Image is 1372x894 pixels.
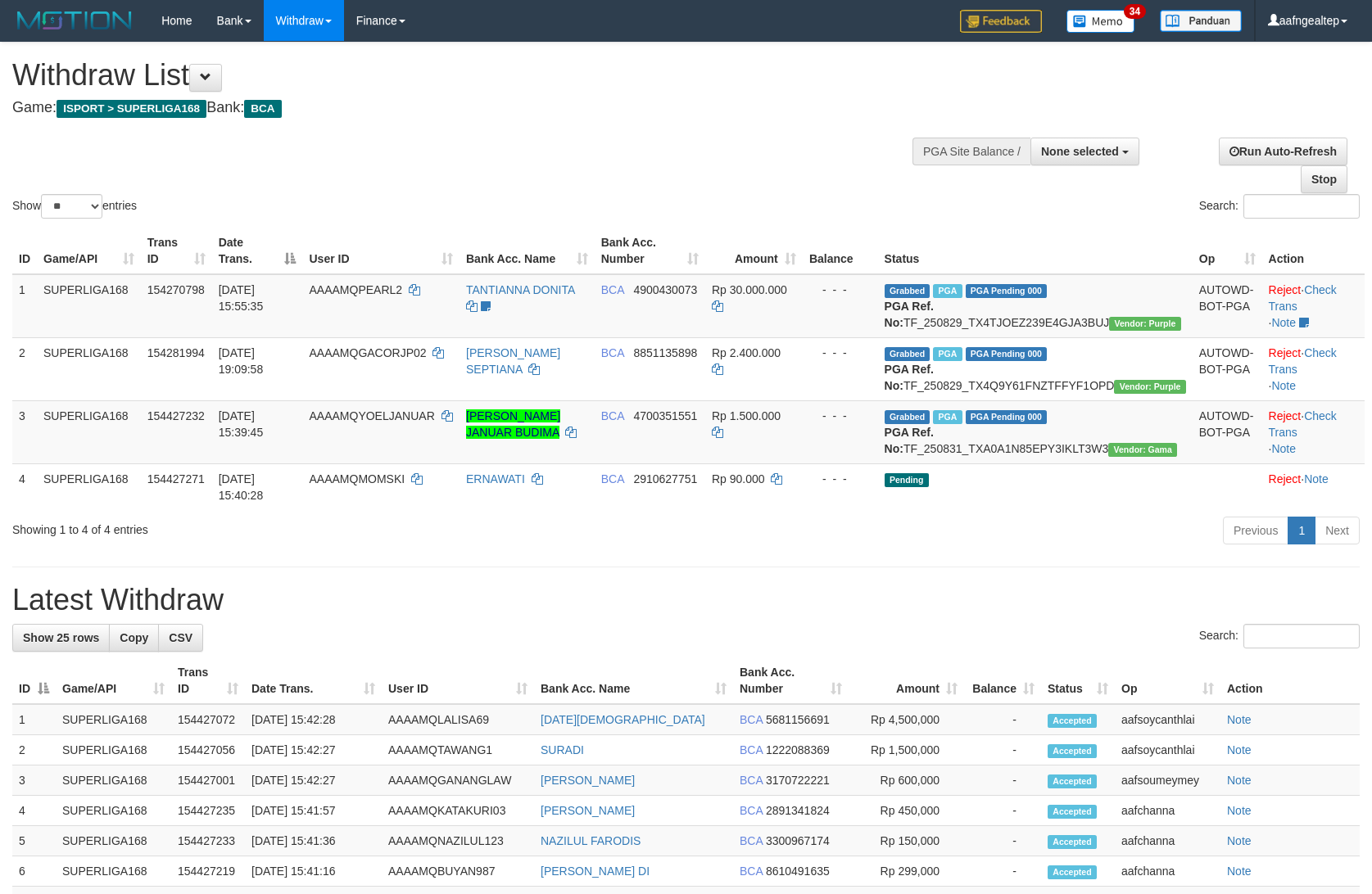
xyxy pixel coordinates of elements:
[56,735,171,765] td: SUPERLIGA168
[466,283,575,296] a: TANTIANNA DONITA
[633,283,697,296] span: Copy 4900430073 to clipboard
[1315,517,1360,544] a: Next
[595,228,705,274] th: Bank Acc. Number: activate to sort column ascending
[245,735,382,765] td: [DATE] 15:42:27
[1193,337,1262,400] td: AUTOWD-BOT-PGA
[878,228,1193,274] th: Status
[1301,165,1347,193] a: Stop
[382,796,534,826] td: AAAAMQKATAKURI03
[1288,517,1315,544] a: 1
[1271,379,1296,392] a: Note
[171,765,245,796] td: 154427001
[1114,380,1185,394] span: Vendor URL: https://trx4.1velocity.biz
[1048,774,1097,788] span: Accepted
[885,363,934,392] b: PGA Ref. No:
[1193,228,1262,274] th: Op: activate to sort column ascending
[766,865,830,878] span: Copy 8610491635 to clipboard
[912,138,1030,165] div: PGA Site Balance /
[37,228,141,274] th: Game/API: activate to sort column ascending
[1227,804,1252,817] a: Note
[705,228,803,274] th: Amount: activate to sort column ascending
[1243,624,1360,648] input: Search:
[12,584,1360,616] h1: Latest Withdraw
[885,426,934,455] b: PGA Ref. No:
[1193,400,1262,463] td: AUTOWD-BOT-PGA
[809,345,872,361] div: - - -
[12,194,137,219] label: Show entries
[1115,735,1220,765] td: aafsoycanthlai
[809,471,872,487] div: - - -
[244,100,281,118] span: BCA
[219,283,264,313] span: [DATE] 15:55:35
[12,856,56,887] td: 6
[1269,346,1302,359] a: Reject
[147,409,205,422] span: 154427232
[966,410,1048,424] span: PGA Pending
[382,765,534,796] td: AAAAMQGANANGLAW
[12,765,56,796] td: 3
[12,59,899,92] h1: Withdraw List
[12,8,137,33] img: MOTION_logo.png
[1199,194,1360,219] label: Search:
[1219,138,1347,165] a: Run Auto-Refresh
[302,228,460,274] th: User ID: activate to sort column ascending
[712,472,765,485] span: Rp 90.000
[1227,865,1252,878] a: Note
[1048,835,1097,849] span: Accepted
[733,657,849,704] th: Bank Acc. Number: activate to sort column ascending
[885,284,931,298] span: Grabbed
[541,743,584,756] a: SURADI
[141,228,212,274] th: Trans ID: activate to sort column ascending
[878,274,1193,338] td: TF_250829_TX4TJOEZ239E4GJA3BUJ
[933,284,962,298] span: Marked by aafmaleo
[171,856,245,887] td: 154427219
[1124,4,1146,19] span: 34
[37,274,141,338] td: SUPERLIGA168
[964,796,1041,826] td: -
[849,735,964,765] td: Rp 1,500,000
[534,657,733,704] th: Bank Acc. Name: activate to sort column ascending
[382,735,534,765] td: AAAAMQTAWANG1
[1160,10,1242,32] img: panduan.png
[541,804,635,817] a: [PERSON_NAME]
[1220,657,1360,704] th: Action
[56,796,171,826] td: SUPERLIGA168
[633,472,697,485] span: Copy 2910627751 to clipboard
[1115,704,1220,735] td: aafsoycanthlai
[309,346,426,359] span: AAAAMQGACORJP02
[1269,283,1302,296] a: Reject
[809,282,872,298] div: - - -
[37,463,141,510] td: SUPERLIGA168
[1115,657,1220,704] th: Op: activate to sort column ascending
[766,713,830,726] span: Copy 5681156691 to clipboard
[803,228,878,274] th: Balance
[23,631,99,644] span: Show 25 rows
[37,400,141,463] td: SUPERLIGA168
[382,657,534,704] th: User ID: activate to sort column ascending
[740,713,763,726] span: BCA
[309,409,434,422] span: AAAAMQYOELJANUAR
[147,472,205,485] span: 154427271
[1227,713,1252,726] a: Note
[740,743,763,756] span: BCA
[12,337,37,400] td: 2
[245,856,382,887] td: [DATE] 15:41:16
[245,704,382,735] td: [DATE] 15:42:28
[878,400,1193,463] td: TF_250831_TXA0A1N85EPY3IKLT3W3
[933,347,962,361] span: Marked by aafnonsreyleab
[960,10,1042,33] img: Feedback.jpg
[12,704,56,735] td: 1
[1262,337,1365,400] td: · ·
[171,657,245,704] th: Trans ID: activate to sort column ascending
[1269,409,1337,439] a: Check Trans
[849,657,964,704] th: Amount: activate to sort column ascending
[171,796,245,826] td: 154427235
[56,704,171,735] td: SUPERLIGA168
[849,796,964,826] td: Rp 450,000
[1271,442,1296,455] a: Note
[169,631,192,644] span: CSV
[1262,400,1365,463] td: · ·
[1193,274,1262,338] td: AUTOWD-BOT-PGA
[849,765,964,796] td: Rp 600,000
[12,463,37,510] td: 4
